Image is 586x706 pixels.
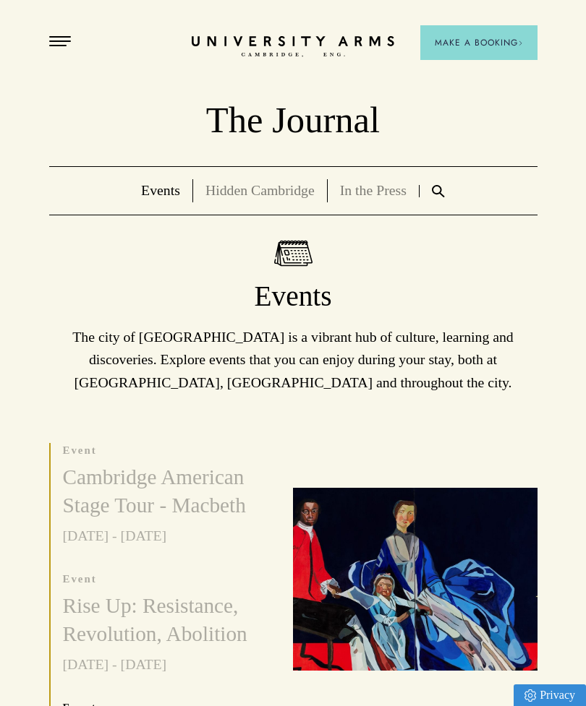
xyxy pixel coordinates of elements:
[49,98,538,142] p: The Journal
[63,592,269,648] h3: Rise Up: Resistance, Revolution, Abolition
[274,240,313,267] img: Events
[420,25,538,60] button: Make a BookingArrow icon
[420,185,457,197] a: Search
[340,182,407,198] a: In the Press
[435,36,523,49] span: Make a Booking
[51,572,269,676] a: event Rise Up: Resistance, Revolution, Abolition [DATE] - [DATE]
[49,36,71,48] button: Open Menu
[432,185,445,197] img: Search
[293,488,538,671] img: image-d5d2bb4508d81e2038c1aca589edf1ca4b71c519-1997x979-jpg
[141,182,180,198] a: Events
[63,525,269,548] p: [DATE] - [DATE]
[63,653,269,676] p: [DATE] - [DATE]
[49,326,538,395] p: The city of [GEOGRAPHIC_DATA] is a vibrant hub of culture, learning and discoveries. Explore even...
[51,443,269,547] a: event Cambridge American Stage Tour - Macbeth [DATE] - [DATE]
[514,684,586,706] a: Privacy
[49,279,538,314] h1: Events
[192,36,394,58] a: Home
[63,443,269,458] p: event
[205,182,315,198] a: Hidden Cambridge
[63,463,269,520] h3: Cambridge American Stage Tour - Macbeth
[518,40,523,46] img: Arrow icon
[525,689,536,702] img: Privacy
[63,572,269,587] p: event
